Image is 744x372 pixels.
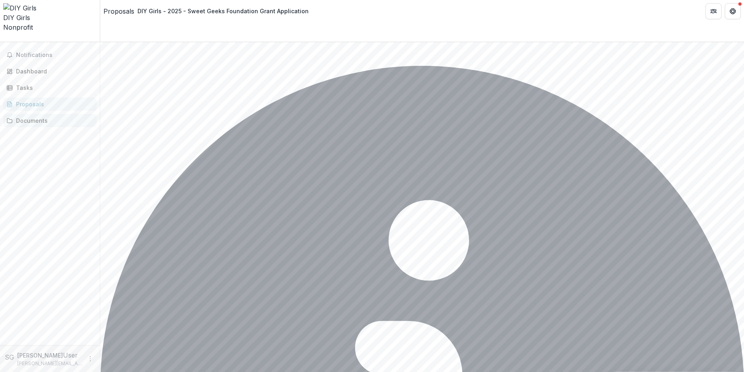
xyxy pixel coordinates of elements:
a: Documents [3,114,97,127]
div: Proposals [16,100,90,108]
a: Proposals [103,6,134,16]
a: Dashboard [3,65,97,78]
div: DIY Girls [3,13,97,22]
span: Nonprofit [3,23,33,31]
a: Proposals [3,98,97,111]
div: Documents [16,116,90,125]
div: Dashboard [16,67,90,75]
a: Tasks [3,81,97,94]
p: User [63,350,78,360]
button: Get Help [725,3,741,19]
button: Partners [706,3,722,19]
p: [PERSON_NAME][EMAIL_ADDRESS][DOMAIN_NAME] [17,360,82,367]
div: Susana Gomez [5,352,14,362]
button: More [85,354,95,364]
nav: breadcrumb [103,5,312,17]
div: Tasks [16,83,90,92]
p: [PERSON_NAME] [17,351,63,360]
img: DIY Girls [3,3,97,13]
div: DIY Girls - 2025 - Sweet Geeks Foundation Grant Application [137,7,309,15]
span: Notifications [16,52,93,59]
button: Notifications [3,49,97,61]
